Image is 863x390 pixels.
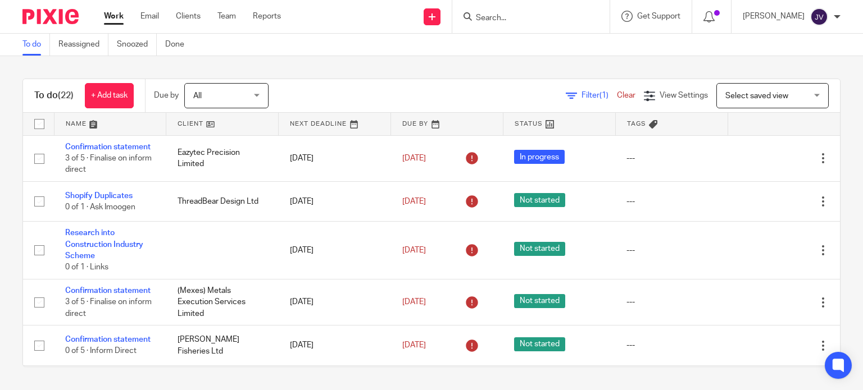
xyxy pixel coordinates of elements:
[166,135,279,181] td: Eazytec Precision Limited
[22,34,50,56] a: To do
[660,91,708,99] span: View Settings
[626,339,716,351] div: ---
[637,12,680,20] span: Get Support
[65,203,135,211] span: 0 of 1 · Ask Imoogen
[402,246,426,254] span: [DATE]
[193,92,202,100] span: All
[475,13,576,24] input: Search
[65,336,151,343] a: Confirmation statement
[626,196,716,207] div: ---
[65,347,137,355] span: 0 of 5 · Inform Direct
[65,154,152,174] span: 3 of 5 · Finalise on inform direct
[65,192,133,200] a: Shopify Duplicates
[165,34,193,56] a: Done
[176,11,201,22] a: Clients
[514,150,565,164] span: In progress
[279,222,391,279] td: [DATE]
[402,154,426,162] span: [DATE]
[582,91,617,99] span: Filter
[65,264,108,272] span: 0 of 1 · Links
[166,279,279,325] td: (Mexes) Metals Execution Services Limited
[65,287,151,295] a: Confirmation statement
[626,153,716,164] div: ---
[217,11,236,22] a: Team
[85,83,134,108] a: + Add task
[599,91,608,99] span: (1)
[154,90,179,101] p: Due by
[810,8,828,26] img: svg%3E
[117,34,157,56] a: Snoozed
[279,279,391,325] td: [DATE]
[166,181,279,221] td: ThreadBear Design Ltd
[253,11,281,22] a: Reports
[402,298,426,306] span: [DATE]
[166,325,279,365] td: [PERSON_NAME] Fisheries Ltd
[58,91,74,100] span: (22)
[279,325,391,365] td: [DATE]
[22,9,79,24] img: Pixie
[402,341,426,349] span: [DATE]
[743,11,805,22] p: [PERSON_NAME]
[140,11,159,22] a: Email
[65,143,151,151] a: Confirmation statement
[514,294,565,308] span: Not started
[626,245,716,256] div: ---
[65,229,143,260] a: Research into Construction Industry Scheme
[627,121,646,127] span: Tags
[65,298,152,318] span: 3 of 5 · Finalise on inform direct
[514,242,565,256] span: Not started
[617,91,635,99] a: Clear
[104,11,124,22] a: Work
[279,181,391,221] td: [DATE]
[34,90,74,102] h1: To do
[725,92,788,100] span: Select saved view
[58,34,108,56] a: Reassigned
[402,198,426,205] span: [DATE]
[514,193,565,207] span: Not started
[626,296,716,308] div: ---
[514,337,565,351] span: Not started
[279,135,391,181] td: [DATE]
